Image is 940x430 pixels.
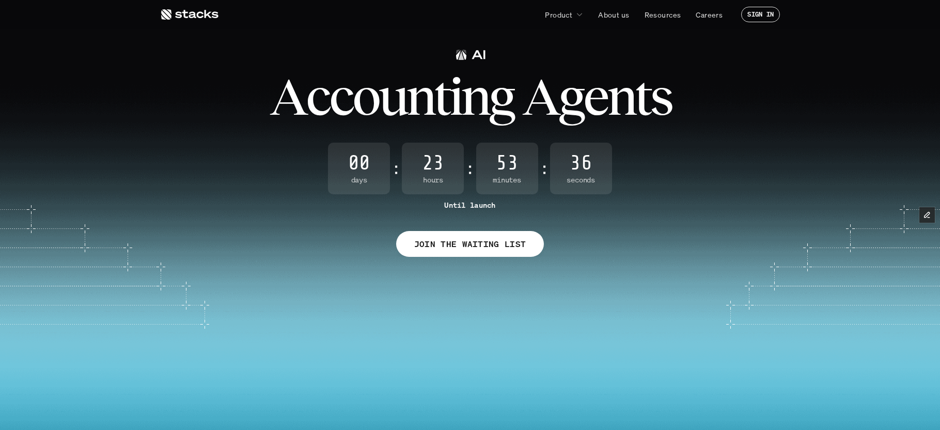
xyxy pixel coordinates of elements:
span: t [434,73,449,120]
p: SIGN IN [747,11,774,18]
span: 36 [550,153,612,174]
a: About us [592,5,635,24]
a: SIGN IN [741,7,780,22]
a: Careers [690,5,729,24]
span: e [583,73,607,120]
span: Minutes [476,176,538,185]
span: u [379,73,406,120]
span: 53 [476,153,538,174]
span: c [306,73,329,120]
span: g [558,73,583,120]
strong: : [540,160,548,177]
button: Edit Framer Content [919,207,935,223]
span: o [352,73,379,120]
p: About us [598,9,629,20]
span: Seconds [550,176,612,185]
span: n [461,73,489,120]
span: n [607,73,635,120]
span: g [489,73,513,120]
span: A [522,73,558,120]
span: Days [328,176,390,185]
span: i [449,73,461,120]
span: n [406,73,434,120]
span: s [650,73,671,120]
p: JOIN THE WAITING LIST [414,237,526,252]
span: t [635,73,650,120]
strong: : [392,160,400,177]
span: 00 [328,153,390,174]
span: Hours [402,176,464,185]
p: Resources [645,9,681,20]
strong: : [466,160,474,177]
a: Resources [638,5,687,24]
p: Careers [696,9,723,20]
span: 23 [402,153,464,174]
p: Product [545,9,572,20]
span: c [329,73,352,120]
span: A [270,73,306,120]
